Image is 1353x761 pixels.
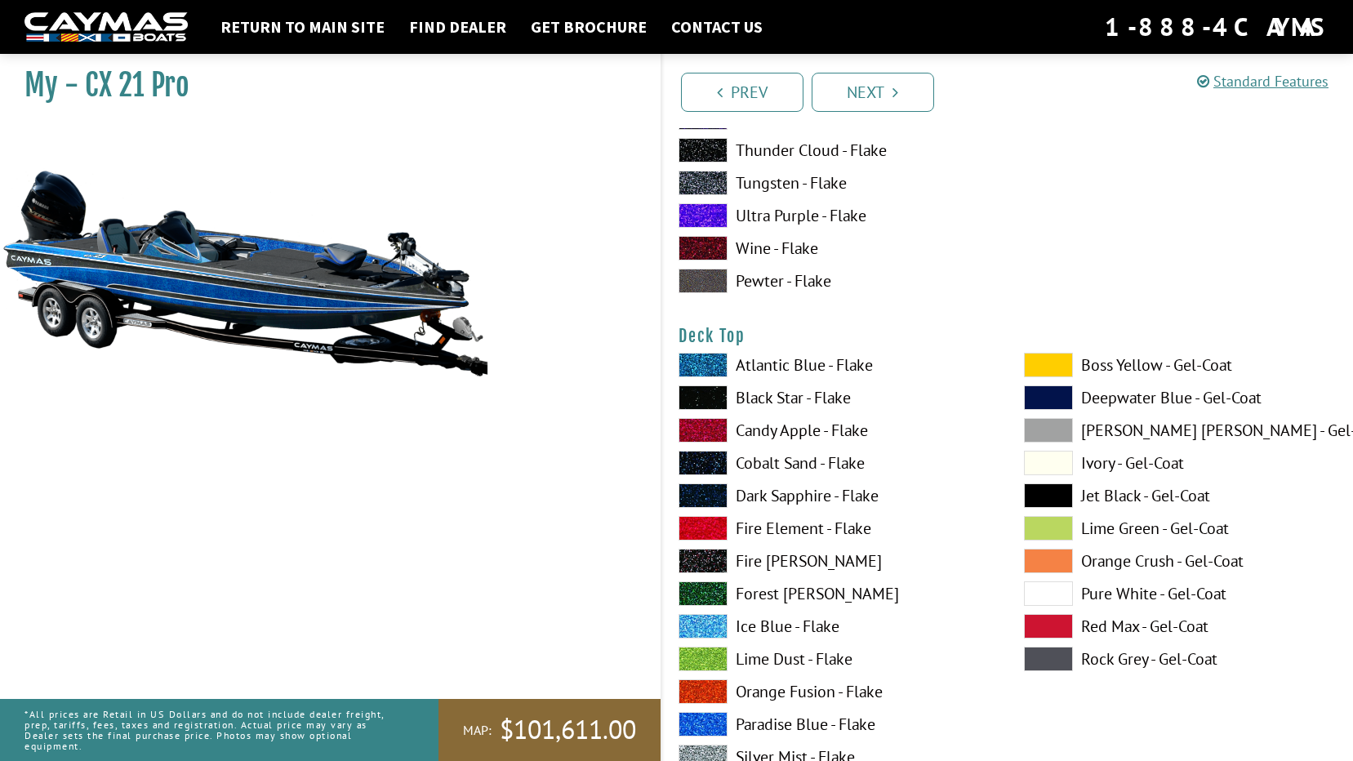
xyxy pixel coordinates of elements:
label: Atlantic Blue - Flake [679,353,991,377]
label: Wine - Flake [679,236,991,260]
h4: Deck Top [679,326,1337,346]
label: Fire Element - Flake [679,516,991,541]
a: Contact Us [663,16,771,38]
label: Tungsten - Flake [679,171,991,195]
label: Thunder Cloud - Flake [679,138,991,162]
label: Rock Grey - Gel-Coat [1024,647,1337,671]
a: Standard Features [1197,72,1329,91]
label: Ivory - Gel-Coat [1024,451,1337,475]
label: Lime Green - Gel-Coat [1024,516,1337,541]
img: white-logo-c9c8dbefe5ff5ceceb0f0178aa75bf4bb51f6bca0971e226c86eb53dfe498488.png [24,12,188,42]
a: Return to main site [212,16,393,38]
label: Ultra Purple - Flake [679,203,991,228]
label: Ice Blue - Flake [679,614,991,639]
label: Fire [PERSON_NAME] [679,549,991,573]
label: Pewter - Flake [679,269,991,293]
label: Candy Apple - Flake [679,418,991,443]
a: MAP:$101,611.00 [438,699,661,761]
a: Find Dealer [401,16,514,38]
label: Dark Sapphire - Flake [679,483,991,508]
span: MAP: [463,722,492,739]
label: Pure White - Gel-Coat [1024,581,1337,606]
a: Next [812,73,934,112]
div: 1-888-4CAYMAS [1105,9,1329,45]
span: $101,611.00 [500,713,636,747]
p: *All prices are Retail in US Dollars and do not include dealer freight, prep, tariffs, fees, taxe... [24,701,402,760]
label: Orange Fusion - Flake [679,679,991,704]
label: [PERSON_NAME] [PERSON_NAME] - Gel-Coat [1024,418,1337,443]
label: Forest [PERSON_NAME] [679,581,991,606]
h1: My - CX 21 Pro [24,67,620,104]
label: Orange Crush - Gel-Coat [1024,549,1337,573]
a: Get Brochure [523,16,655,38]
label: Cobalt Sand - Flake [679,451,991,475]
label: Lime Dust - Flake [679,647,991,671]
label: Black Star - Flake [679,385,991,410]
label: Paradise Blue - Flake [679,712,991,737]
label: Boss Yellow - Gel-Coat [1024,353,1337,377]
label: Deepwater Blue - Gel-Coat [1024,385,1337,410]
a: Prev [681,73,803,112]
label: Red Max - Gel-Coat [1024,614,1337,639]
label: Jet Black - Gel-Coat [1024,483,1337,508]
